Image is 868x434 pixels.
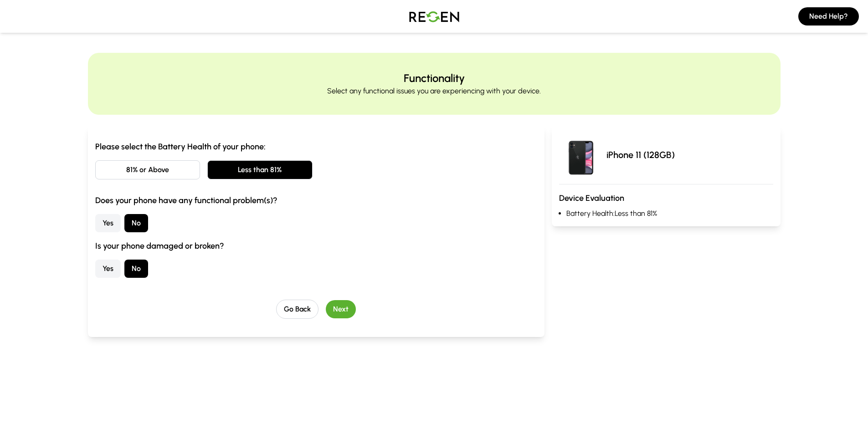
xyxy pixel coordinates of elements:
h2: Functionality [404,71,465,86]
p: Select any functional issues you are experiencing with your device. [327,86,541,97]
img: iPhone 11 [559,133,603,177]
button: No [124,260,148,278]
h3: Please select the Battery Health of your phone: [95,140,538,153]
button: Yes [95,214,121,232]
button: 81% or Above [95,160,200,179]
h3: Does your phone have any functional problem(s)? [95,194,538,207]
li: Battery Health: Less than 81% [566,208,773,219]
button: Go Back [276,300,318,319]
h3: Device Evaluation [559,192,773,204]
p: iPhone 11 (128GB) [606,148,675,161]
button: No [124,214,148,232]
button: Need Help? [798,7,859,26]
button: Next [326,300,356,318]
h3: Is your phone damaged or broken? [95,240,538,252]
button: Yes [95,260,121,278]
img: Logo [402,4,466,29]
button: Less than 81% [207,160,313,179]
